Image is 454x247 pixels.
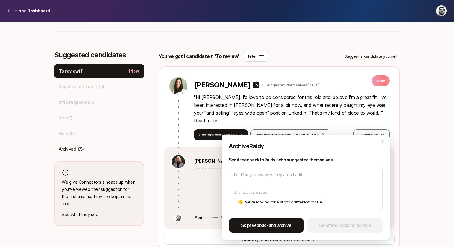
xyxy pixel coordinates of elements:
[344,53,398,59] p: Suggest a candidate yourself
[238,198,243,206] p: 🤏
[175,214,182,221] img: b6239c34_10a9_4965_87d2_033fba895d3b.jpg
[194,93,390,125] p: " Hi [PERSON_NAME]! I'd love to be considered for this role and believe I'm a great fit. I've bee...
[194,81,250,89] p: [PERSON_NAME]
[241,222,292,229] span: Skip and archive
[195,214,202,221] p: You
[194,157,233,165] a: [PERSON_NAME]
[436,6,446,16] img: Hessam Mostajabi
[243,51,269,62] button: Filter
[353,129,390,140] button: Or move to
[194,129,248,140] button: ContactRaidydirectly
[59,114,72,122] p: Met ( 0 )
[372,75,390,86] p: New
[436,5,447,16] button: Hessam Mostajabi
[59,99,96,106] p: Intro requested ( 0 )
[234,190,378,195] p: Start with a template
[59,146,84,153] p: Archived ( 85 )
[208,215,269,220] p: Shared to [PERSON_NAME] on [DATE]
[59,68,84,75] p: To review ( 1 )
[266,82,319,88] p: Suggested themselves [DATE]
[159,52,239,60] p: You've got 1 candidate in 'To review'
[59,83,104,90] p: Might want to meet ( 0 )
[62,179,136,207] p: We give Connectors a heads up when you've viewed their suggestion for the first time, so they are...
[54,51,144,59] p: Suggested candidates
[229,156,383,164] p: Send feedback to Raidy , who suggested themselves
[245,199,322,205] p: We're looking for a slightly different profile
[172,155,185,168] img: 4d72cdb0_173d_4833_b4b5_2d327cc5c947.jpg
[164,234,395,245] button: AskRaidyfor additional endorsements
[229,218,304,233] button: Skipfeedbackand archive
[229,142,383,150] p: Archive Raidy
[128,68,139,75] p: 1 New
[59,130,75,137] p: Hired ( 0 )
[250,223,269,228] span: feedback
[14,7,50,14] p: Hiring Dashboard
[62,211,136,218] p: See what they see
[169,77,187,95] img: 0348f911_cbca_4a8b_877c_a35c3604cee9.jpg
[250,129,330,140] button: Request intro from[PERSON_NAME]
[194,118,217,124] span: Read more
